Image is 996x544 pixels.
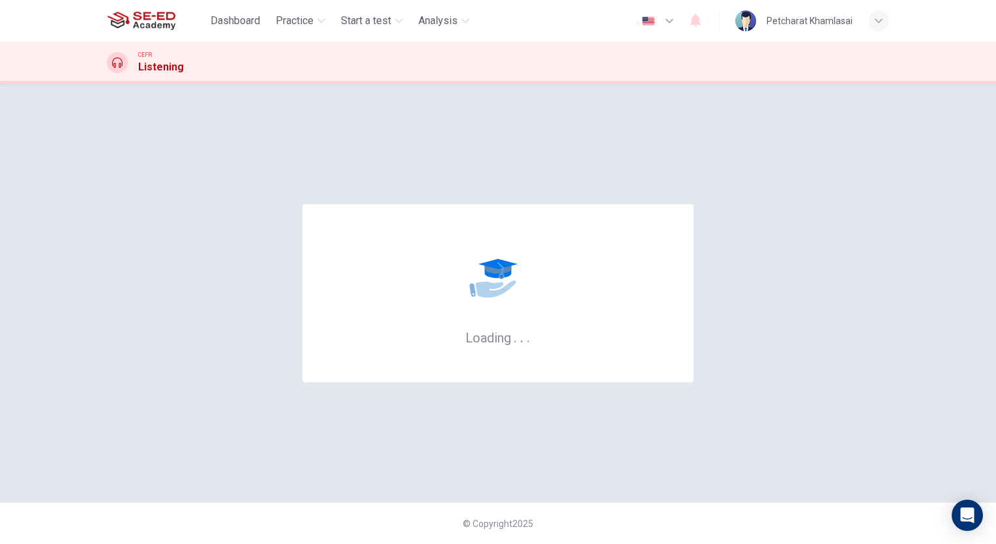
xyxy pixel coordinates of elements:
[107,8,175,34] img: SE-ED Academy logo
[640,16,656,26] img: en
[107,8,205,34] a: SE-ED Academy logo
[735,10,756,31] img: Profile picture
[341,13,391,29] span: Start a test
[138,59,184,75] h1: Listening
[413,9,475,33] button: Analysis
[205,9,265,33] button: Dashboard
[526,325,531,347] h6: .
[952,500,983,531] div: Open Intercom Messenger
[520,325,524,347] h6: .
[465,329,531,346] h6: Loading
[463,519,533,529] span: © Copyright 2025
[138,50,152,59] span: CEFR
[513,325,518,347] h6: .
[767,13,853,29] div: Petcharat Khamlasai
[211,13,260,29] span: Dashboard
[418,13,458,29] span: Analysis
[336,9,408,33] button: Start a test
[271,9,330,33] button: Practice
[276,13,314,29] span: Practice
